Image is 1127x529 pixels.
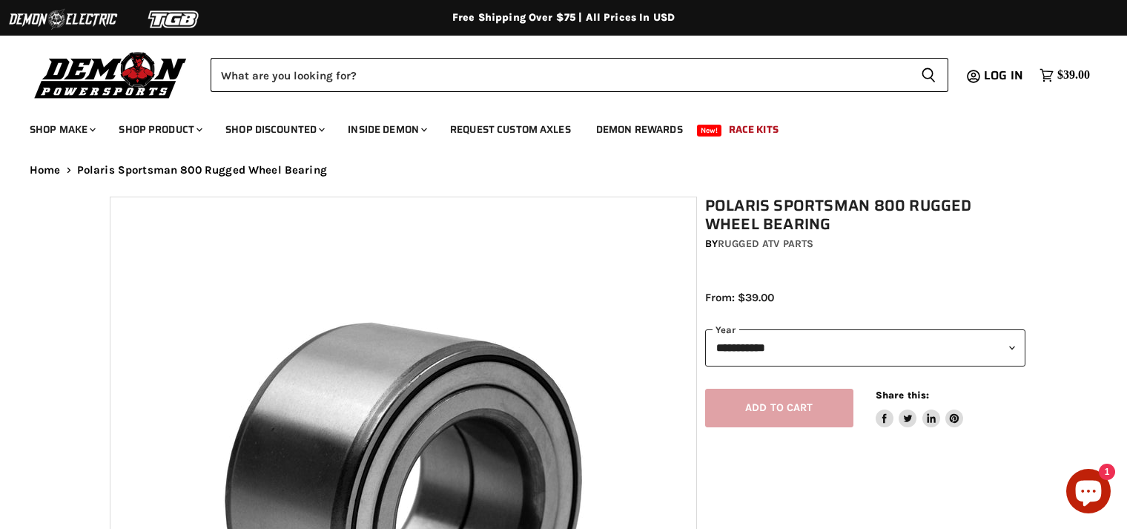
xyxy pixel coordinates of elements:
[876,390,929,401] span: Share this:
[7,5,119,33] img: Demon Electric Logo 2
[439,114,582,145] a: Request Custom Axles
[585,114,694,145] a: Demon Rewards
[1057,68,1090,82] span: $39.00
[705,197,1025,234] h1: Polaris Sportsman 800 Rugged Wheel Bearing
[119,5,230,33] img: TGB Logo 2
[19,114,105,145] a: Shop Make
[214,114,334,145] a: Shop Discounted
[1062,469,1115,517] inbox-online-store-chat: Shopify online store chat
[876,389,964,428] aside: Share this:
[718,237,813,250] a: Rugged ATV Parts
[984,66,1023,85] span: Log in
[705,236,1025,252] div: by
[211,58,909,92] input: Search
[30,164,61,177] a: Home
[337,114,436,145] a: Inside Demon
[697,125,722,137] span: New!
[1032,65,1097,86] a: $39.00
[30,48,192,101] img: Demon Powersports
[705,291,774,304] span: From: $39.00
[909,58,948,92] button: Search
[705,329,1025,366] select: year
[19,108,1086,145] ul: Main menu
[77,164,327,177] span: Polaris Sportsman 800 Rugged Wheel Bearing
[108,114,211,145] a: Shop Product
[718,114,790,145] a: Race Kits
[211,58,948,92] form: Product
[977,69,1032,82] a: Log in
